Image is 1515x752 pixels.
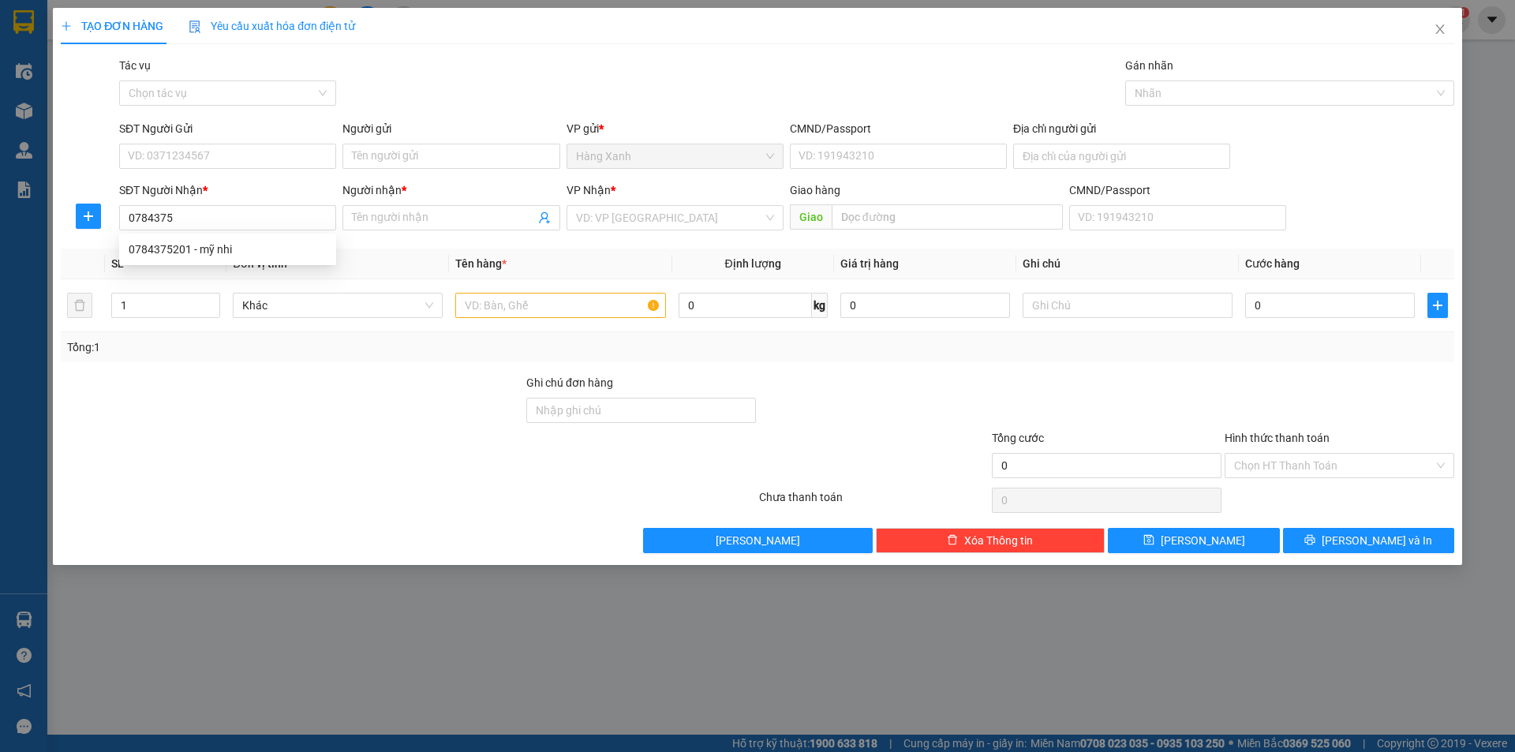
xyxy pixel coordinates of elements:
[67,339,585,356] div: Tổng: 1
[1108,528,1279,553] button: save[PERSON_NAME]
[1418,8,1462,52] button: Close
[119,120,336,137] div: SĐT Người Gửi
[757,488,990,516] div: Chưa thanh toán
[832,204,1063,230] input: Dọc đường
[455,257,507,270] span: Tên hàng
[992,432,1044,444] span: Tổng cước
[876,528,1105,553] button: deleteXóa Thông tin
[61,20,163,32] span: TẠO ĐƠN HÀNG
[1245,257,1300,270] span: Cước hàng
[840,293,1010,318] input: 0
[1125,59,1173,72] label: Gán nhãn
[567,184,611,196] span: VP Nhận
[1023,293,1233,318] input: Ghi Chú
[76,204,101,229] button: plus
[342,120,559,137] div: Người gửi
[1013,144,1230,169] input: Địa chỉ của người gửi
[725,257,781,270] span: Định lượng
[812,293,828,318] span: kg
[189,20,355,32] span: Yêu cầu xuất hóa đơn điện tử
[342,181,559,199] div: Người nhận
[1069,181,1286,199] div: CMND/Passport
[61,21,72,32] span: plus
[1434,23,1446,36] span: close
[119,237,336,262] div: 0784375201 - mỹ nhi
[790,120,1007,137] div: CMND/Passport
[1143,534,1154,547] span: save
[716,532,800,549] span: [PERSON_NAME]
[526,376,613,389] label: Ghi chú đơn hàng
[1161,532,1245,549] span: [PERSON_NAME]
[1013,120,1230,137] div: Địa chỉ người gửi
[189,21,201,33] img: icon
[1427,293,1448,318] button: plus
[790,204,832,230] span: Giao
[643,528,873,553] button: [PERSON_NAME]
[455,293,665,318] input: VD: Bàn, Ghế
[1322,532,1432,549] span: [PERSON_NAME] và In
[567,120,784,137] div: VP gửi
[129,241,327,258] div: 0784375201 - mỹ nhi
[1225,432,1330,444] label: Hình thức thanh toán
[77,210,100,223] span: plus
[526,398,756,423] input: Ghi chú đơn hàng
[119,181,336,199] div: SĐT Người Nhận
[242,294,433,317] span: Khác
[67,293,92,318] button: delete
[840,257,899,270] span: Giá trị hàng
[538,211,551,224] span: user-add
[1304,534,1315,547] span: printer
[576,144,774,168] span: Hàng Xanh
[1016,249,1239,279] th: Ghi chú
[1428,299,1447,312] span: plus
[964,532,1033,549] span: Xóa Thông tin
[111,257,124,270] span: SL
[947,534,958,547] span: delete
[119,59,151,72] label: Tác vụ
[1283,528,1454,553] button: printer[PERSON_NAME] và In
[790,184,840,196] span: Giao hàng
